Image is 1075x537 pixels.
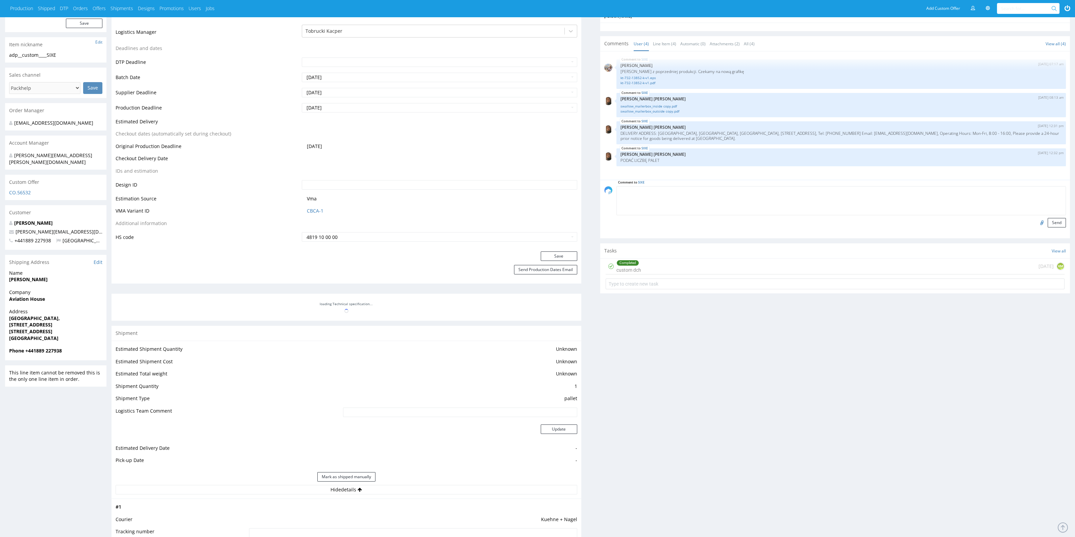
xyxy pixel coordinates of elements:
[341,444,577,457] td: -
[116,167,300,179] td: IDs and estimation
[116,345,341,358] td: Estimated Shipment Quantity
[307,143,322,149] span: [DATE]
[9,120,97,126] div: [EMAIL_ADDRESS][DOMAIN_NAME]
[5,205,106,220] div: Customer
[5,68,106,82] div: Sales channel
[604,40,629,47] span: Comments
[620,125,1062,130] p: [PERSON_NAME] [PERSON_NAME]
[1038,62,1064,67] p: [DATE] 07:17 am
[9,189,31,196] a: CO.56532
[5,365,106,387] div: This line item cannot be removed this is the only one line item in order.
[60,5,68,12] a: DTP
[9,321,52,328] strong: [STREET_ADDRESS]
[1038,95,1064,100] p: [DATE] 08:13 am
[620,75,1062,80] a: kt-732-13852-k-v1.eps
[641,57,648,62] a: SIXE
[116,444,341,457] td: Estimated Delivery Date
[116,142,300,155] td: Original Production Deadline
[620,152,1062,157] p: [PERSON_NAME] [PERSON_NAME]
[606,278,1065,289] input: Type to create new task
[341,394,577,407] td: pallet
[112,326,581,341] div: Shipment
[116,231,300,242] td: HS code
[94,259,102,266] a: Edit
[116,485,577,494] button: Hidedetails
[5,103,106,118] div: Order Manager
[56,237,110,244] span: [GEOGRAPHIC_DATA]
[206,5,215,12] a: Jobs
[116,179,300,195] td: Design ID
[116,407,341,422] td: Logistics Team Comment
[116,118,300,130] td: Estimated Delivery
[116,504,121,510] span: # 1
[307,208,323,214] a: CBCA-1
[604,152,612,161] img: mini_magick20220215-216-18q3urg.jpeg
[116,394,341,407] td: Shipment Type
[341,345,577,358] td: Unknown
[541,424,577,434] button: Update
[710,36,740,51] a: Attachments (2)
[620,96,1062,101] p: [PERSON_NAME] [PERSON_NAME]
[9,52,102,58] div: adp__custom____SIXE
[9,276,48,283] strong: [PERSON_NAME]
[116,456,341,469] td: Pick-up Date
[38,5,55,12] a: Shipped
[617,260,639,266] div: Completed
[9,315,60,321] strong: [GEOGRAPHIC_DATA],
[116,382,341,395] td: Shipment Quantity
[10,5,33,12] a: Production
[93,5,106,12] a: Offers
[620,80,1062,86] a: kt-732-13852-k-v1.pdf
[9,237,51,244] span: +441889 227938
[116,358,341,370] td: Estimated Shipment Cost
[1038,123,1064,128] p: [DATE] 12:31 pm
[189,5,201,12] a: Users
[341,382,577,395] td: 1
[5,136,106,150] div: Account Manager
[317,472,375,482] button: Mark as shipped manually
[620,104,1062,109] a: swallow_mailerbox_inside copy.pdf
[138,5,155,12] a: Designs
[73,5,88,12] a: Orders
[1057,263,1064,270] figcaption: KM
[111,5,133,12] a: Shipments
[620,158,1062,163] p: PODAĆ LICZBĘ PALET
[616,259,641,274] div: custom dch
[9,152,97,165] div: [PERSON_NAME][EMAIL_ADDRESS][PERSON_NAME][DOMAIN_NAME]
[9,296,45,302] strong: Aviation House
[341,456,577,469] td: -
[680,36,706,51] a: Automatic (0)
[641,146,648,151] a: SIXE
[9,308,102,315] span: Address
[247,515,577,528] td: Kuehne + Nagel
[5,255,106,270] div: Shipping Address
[604,186,612,194] img: share_image_120x120.png
[5,37,106,52] div: Item nickname
[923,3,964,14] a: Add Custom Offer
[16,228,132,235] a: [PERSON_NAME][EMAIL_ADDRESS][DOMAIN_NAME]
[634,36,649,51] a: User (4)
[620,69,1062,74] p: [PERSON_NAME] z poprzedniej produkcji. Czekamy na nową grafikę
[14,220,53,226] a: [PERSON_NAME]
[620,63,1062,68] p: [PERSON_NAME]
[116,207,300,219] td: VMA Variant ID
[604,125,612,133] img: mini_magick20220215-216-18q3urg.jpeg
[116,515,247,528] td: Courier
[9,347,62,354] strong: Phone +441889 227938
[160,5,184,12] a: Promotions
[9,289,102,296] span: Company
[638,180,644,185] a: SIXE
[653,36,676,51] a: Line Item (4)
[95,39,102,45] a: Edit
[116,72,300,87] td: Batch Date
[116,154,300,167] td: Checkout Delivery Date
[5,175,106,190] div: Custom Offer
[9,270,102,276] span: Name
[1052,248,1066,254] a: View all
[1038,150,1064,155] p: [DATE] 12:32 pm
[1039,262,1065,270] div: [DATE]
[116,102,300,118] td: Production Deadline
[341,358,577,370] td: Unknown
[541,251,577,261] button: Save
[1001,3,1053,14] input: Search for...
